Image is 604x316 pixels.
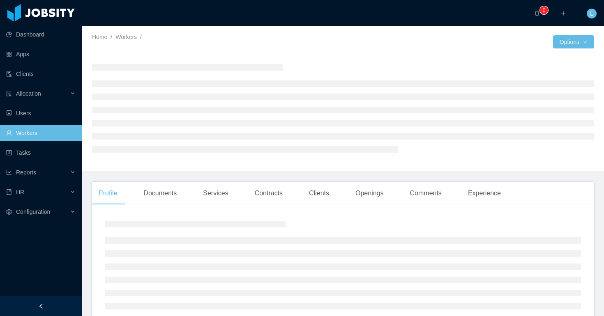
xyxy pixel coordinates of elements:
[6,144,76,161] a: icon: profileTasks
[461,182,507,205] div: Experience
[140,34,142,40] span: /
[540,6,548,14] sup: 0
[92,34,107,40] a: Home
[6,209,12,215] i: icon: setting
[115,34,137,40] a: Workers
[553,35,594,48] button: Optionsicon: down
[248,182,289,205] div: Contracts
[6,26,76,43] a: icon: pie-chartDashboard
[92,182,124,205] div: Profile
[6,105,76,121] a: icon: robotUsers
[16,189,24,195] span: HR
[137,182,183,205] div: Documents
[6,189,12,195] i: icon: book
[16,208,50,215] span: Configuration
[590,9,593,18] span: L
[111,34,112,40] span: /
[349,182,390,205] div: Openings
[302,182,336,205] div: Clients
[6,46,76,62] a: icon: appstoreApps
[560,10,566,16] i: icon: plus
[403,182,448,205] div: Comments
[16,90,41,97] span: Allocation
[196,182,235,205] div: Services
[16,169,36,176] span: Reports
[534,10,540,16] i: icon: bell
[6,66,76,82] a: icon: auditClients
[6,169,12,175] i: icon: line-chart
[6,125,76,141] a: icon: userWorkers
[6,91,12,96] i: icon: solution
